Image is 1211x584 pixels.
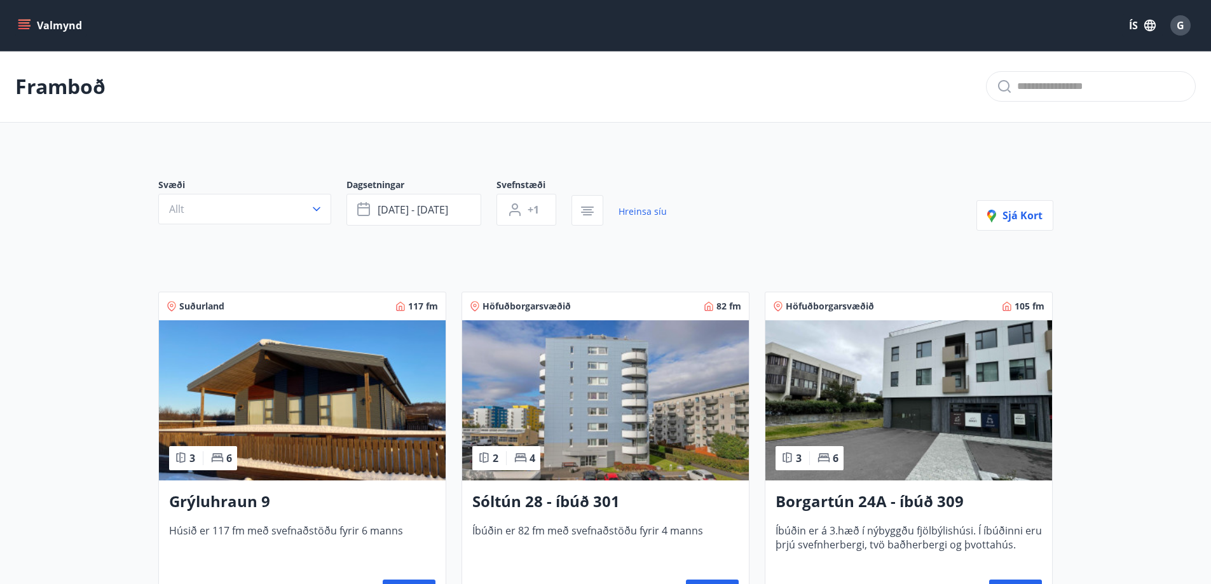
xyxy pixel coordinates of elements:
span: Suðurland [179,300,224,313]
span: +1 [528,203,539,217]
span: G [1177,18,1184,32]
button: ÍS [1122,14,1163,37]
button: Sjá kort [976,200,1053,231]
button: menu [15,14,87,37]
span: 117 fm [408,300,438,313]
span: 3 [796,451,802,465]
span: Íbúðin er á 3.hæð í nýbyggðu fjölbýlishúsi. Í íbúðinni eru þrjú svefnherbergi, tvö baðherbergi og... [776,524,1042,566]
img: Paella dish [159,320,446,480]
h3: Borgartún 24A - íbúð 309 [776,491,1042,513]
span: Íbúðin er 82 fm með svefnaðstöðu fyrir 4 manns [472,524,739,566]
span: Svæði [158,179,346,194]
button: +1 [496,194,556,226]
span: 3 [189,451,195,465]
p: Framboð [15,72,106,100]
button: Allt [158,194,331,224]
span: 6 [226,451,232,465]
img: Paella dish [765,320,1052,480]
span: Allt [169,202,184,216]
span: 82 fm [716,300,741,313]
span: [DATE] - [DATE] [378,203,448,217]
h3: Sóltún 28 - íbúð 301 [472,491,739,513]
span: 6 [833,451,838,465]
span: Dagsetningar [346,179,496,194]
span: Húsið er 117 fm með svefnaðstöðu fyrir 6 manns [169,524,435,566]
span: 4 [530,451,535,465]
span: Höfuðborgarsvæðið [786,300,874,313]
span: Svefnstæði [496,179,571,194]
span: 2 [493,451,498,465]
a: Hreinsa síu [619,198,667,226]
img: Paella dish [462,320,749,480]
span: Sjá kort [987,208,1043,222]
h3: Grýluhraun 9 [169,491,435,513]
span: Höfuðborgarsvæðið [482,300,571,313]
button: [DATE] - [DATE] [346,194,481,226]
button: G [1165,10,1196,41]
span: 105 fm [1015,300,1044,313]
